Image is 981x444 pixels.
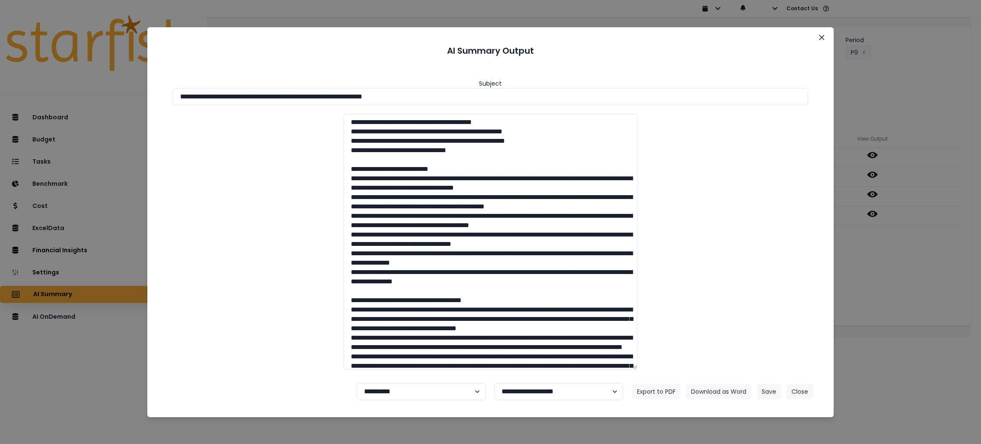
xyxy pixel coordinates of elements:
[786,384,813,399] button: Close
[815,31,829,44] button: Close
[686,384,752,399] button: Download as Word
[158,37,824,64] header: AI Summary Output
[479,79,502,88] header: Subject
[757,384,781,399] button: Save
[632,384,681,399] button: Export to PDF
